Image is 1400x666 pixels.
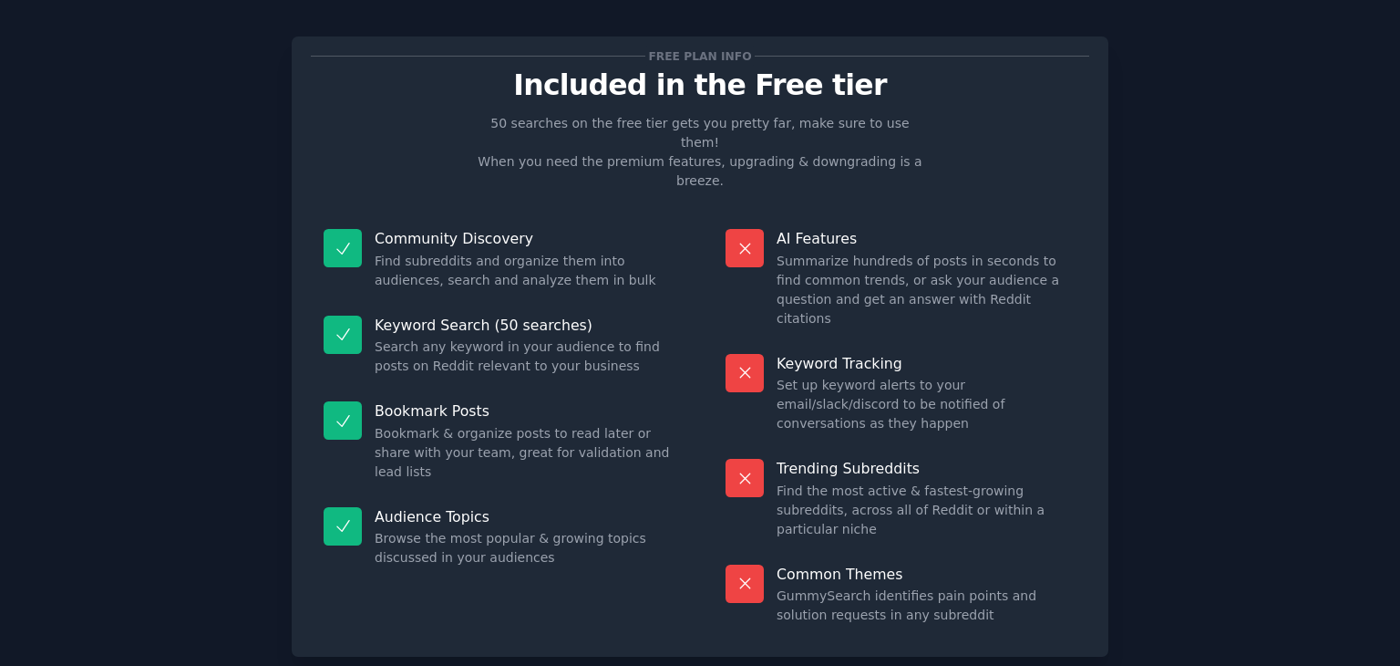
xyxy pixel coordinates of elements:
[470,114,930,191] p: 50 searches on the free tier gets you pretty far, make sure to use them! When you need the premiu...
[311,69,1089,101] p: Included in the Free tier
[777,354,1076,373] p: Keyword Tracking
[375,507,674,526] p: Audience Topics
[777,252,1076,328] dd: Summarize hundreds of posts in seconds to find common trends, or ask your audience a question and...
[777,229,1076,248] p: AI Features
[777,376,1076,433] dd: Set up keyword alerts to your email/slack/discord to be notified of conversations as they happen
[375,424,674,482] dd: Bookmark & organize posts to read later or share with your team, great for validation and lead lists
[375,316,674,335] p: Keyword Search (50 searches)
[375,338,674,376] dd: Search any keyword in your audience to find posts on Reddit relevant to your business
[645,47,755,66] span: Free plan info
[375,529,674,567] dd: Browse the most popular & growing topics discussed in your audiences
[777,565,1076,584] p: Common Themes
[375,401,674,421] p: Bookmark Posts
[375,252,674,290] dd: Find subreddits and organize them into audiences, search and analyze them in bulk
[777,459,1076,478] p: Trending Subreddits
[777,587,1076,625] dd: GummySearch identifies pain points and solution requests in any subreddit
[777,482,1076,539] dd: Find the most active & fastest-growing subreddits, across all of Reddit or within a particular niche
[375,229,674,248] p: Community Discovery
